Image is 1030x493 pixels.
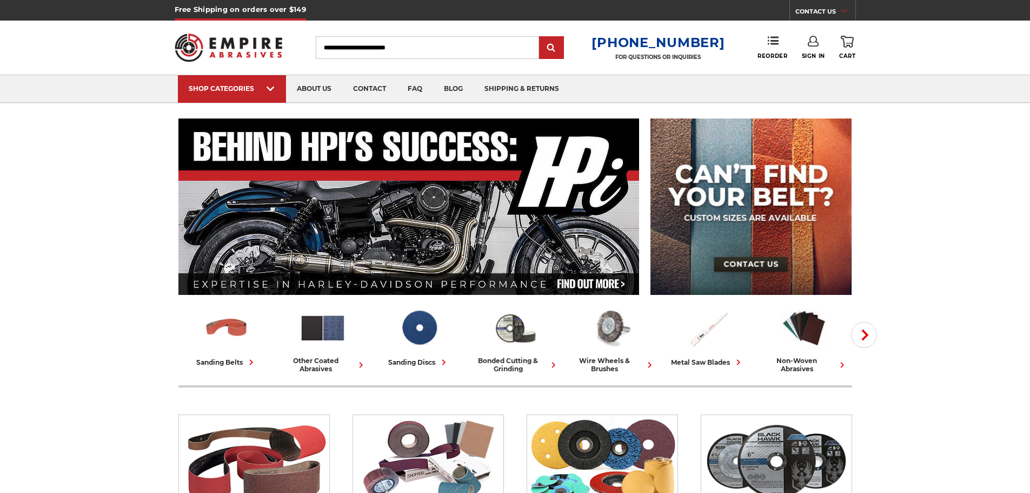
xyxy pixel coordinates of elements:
a: contact [342,75,397,103]
div: wire wheels & brushes [568,357,655,373]
button: Next [851,322,877,348]
a: Cart [839,36,855,60]
a: blog [433,75,474,103]
img: Bonded Cutting & Grinding [491,305,539,351]
span: Sign In [802,52,825,60]
a: CONTACT US [795,5,855,21]
div: other coated abrasives [279,357,367,373]
img: Sanding Belts [203,305,250,351]
img: Non-woven Abrasives [780,305,828,351]
input: Submit [541,37,562,59]
span: Cart [839,52,855,60]
a: shipping & returns [474,75,570,103]
a: sanding belts [183,305,270,368]
img: Wire Wheels & Brushes [588,305,635,351]
div: bonded cutting & grinding [471,357,559,373]
a: sanding discs [375,305,463,368]
a: wire wheels & brushes [568,305,655,373]
img: Sanding Discs [395,305,443,351]
div: non-woven abrasives [760,357,848,373]
img: Metal Saw Blades [684,305,732,351]
a: other coated abrasives [279,305,367,373]
img: promo banner for custom belts. [650,119,852,295]
img: Empire Abrasives [175,27,283,69]
span: Reorder [757,52,787,60]
a: Reorder [757,36,787,59]
a: faq [397,75,433,103]
p: FOR QUESTIONS OR INQUIRIES [592,54,725,61]
div: sanding belts [196,357,257,368]
div: metal saw blades [671,357,744,368]
a: about us [286,75,342,103]
div: sanding discs [388,357,449,368]
img: Other Coated Abrasives [299,305,347,351]
a: metal saw blades [664,305,752,368]
a: bonded cutting & grinding [471,305,559,373]
img: Banner for an interview featuring Horsepower Inc who makes Harley performance upgrades featured o... [178,119,640,295]
a: [PHONE_NUMBER] [592,35,725,50]
a: non-woven abrasives [760,305,848,373]
div: SHOP CATEGORIES [189,84,275,93]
